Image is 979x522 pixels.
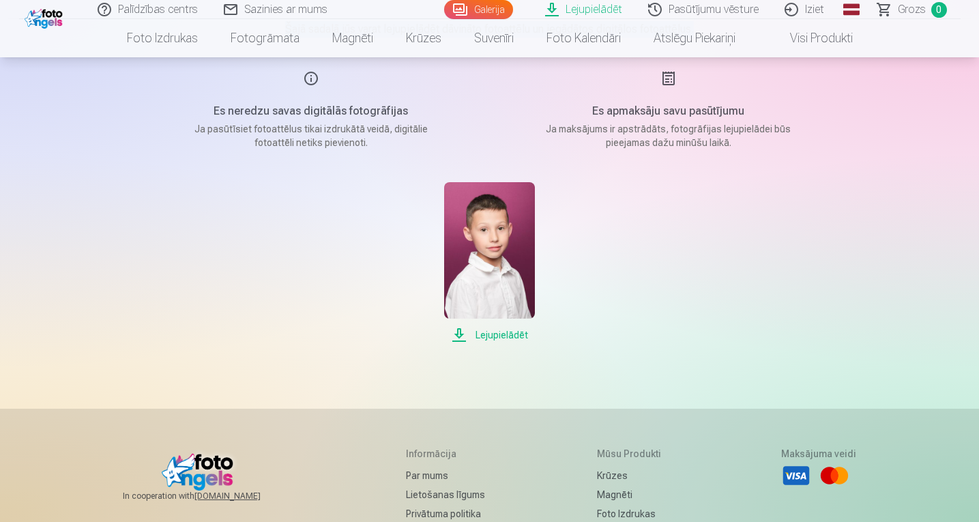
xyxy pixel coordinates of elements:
[444,182,535,343] a: Lejupielādēt
[316,19,390,57] a: Magnēti
[181,103,441,119] h5: Es neredzu savas digitālās fotogrāfijas
[390,19,458,57] a: Krūzes
[781,461,811,491] li: Visa
[819,461,849,491] li: Mastercard
[181,122,441,149] p: Ja pasūtīsiet fotoattēlus tikai izdrukātā veidā, digitālie fotoattēli netiks pievienoti.
[406,466,485,485] a: Par mums
[194,491,293,502] a: [DOMAIN_NAME]
[25,5,66,29] img: /fa1
[406,485,485,504] a: Lietošanas līgums
[458,19,530,57] a: Suvenīri
[781,447,856,461] h5: Maksājuma veidi
[123,491,293,502] span: In cooperation with
[597,447,669,461] h5: Mūsu produkti
[530,19,637,57] a: Foto kalendāri
[539,122,798,149] p: Ja maksājums ir apstrādāts, fotogrāfijas lejupielādei būs pieejamas dažu minūšu laikā.
[406,447,485,461] h5: Informācija
[898,1,926,18] span: Grozs
[539,103,798,119] h5: Es apmaksāju savu pasūtījumu
[931,2,947,18] span: 0
[752,19,869,57] a: Visi produkti
[597,466,669,485] a: Krūzes
[111,19,214,57] a: Foto izdrukas
[444,327,535,343] span: Lejupielādēt
[597,485,669,504] a: Magnēti
[214,19,316,57] a: Fotogrāmata
[637,19,752,57] a: Atslēgu piekariņi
